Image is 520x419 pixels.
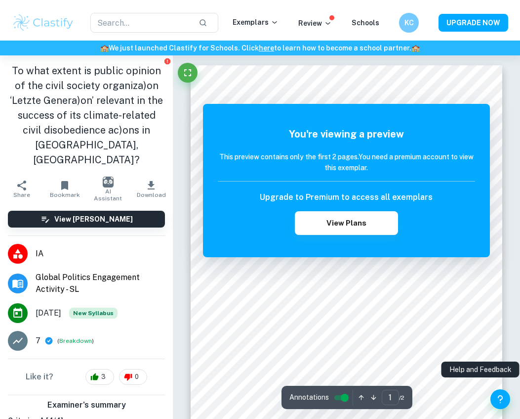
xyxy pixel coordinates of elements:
span: 🏫 [100,39,109,47]
a: here [259,39,274,47]
span: AI Assistant [92,183,124,197]
img: AI Assistant [103,172,114,183]
h6: View [PERSON_NAME] [54,209,133,220]
span: ( ) [57,331,94,341]
p: 7 [36,330,40,342]
input: Search... [90,8,191,28]
span: [DATE] [36,302,61,314]
h1: To what extent is public opinion of the civil society organiza)on ‘Letzte Genera)on’ relevant in ... [8,58,165,162]
h6: Examiner's summary [4,394,169,406]
button: Fullscreen [178,58,198,78]
p: Exemplars [233,12,279,23]
h6: Upgrade to Premium to access all exemplars [260,186,433,198]
span: Bookmark [50,186,80,193]
h6: KC [403,12,415,23]
span: IA [36,243,165,255]
button: AI Assistant [86,170,130,198]
button: Download [130,170,173,198]
span: 0 [129,367,144,377]
h6: This preview contains only the first 2 pages. You need a premium account to view this exemplar. [218,146,476,168]
span: 3 [96,367,111,377]
img: Clastify logo [12,8,75,28]
div: Help and Feedback [441,357,520,372]
span: Download [137,186,166,193]
button: Bookmark [43,170,87,198]
span: Global Politics Engagement Activity - SL [36,267,165,290]
h6: Like it? [26,366,53,378]
button: KC [399,8,419,28]
span: 🏫 [411,39,420,47]
a: Schools [352,14,379,22]
h6: We just launched Clastify for Schools. Click to learn how to become a school partner. [2,38,518,48]
button: UPGRADE NOW [439,9,508,27]
button: View Plans [295,206,398,230]
button: Breakdown [59,331,92,340]
button: View [PERSON_NAME] [8,206,165,223]
div: Starting from the May 2026 session, the Global Politics Engagement Activity requirements have cha... [69,303,118,314]
span: Share [13,186,30,193]
button: Report issue [163,52,171,60]
button: Help and Feedback [490,384,510,404]
span: / 2 [399,388,404,397]
span: New Syllabus [69,303,118,314]
h5: You're viewing a preview [218,122,476,137]
span: Annotations [289,387,329,398]
p: Review [298,13,332,24]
